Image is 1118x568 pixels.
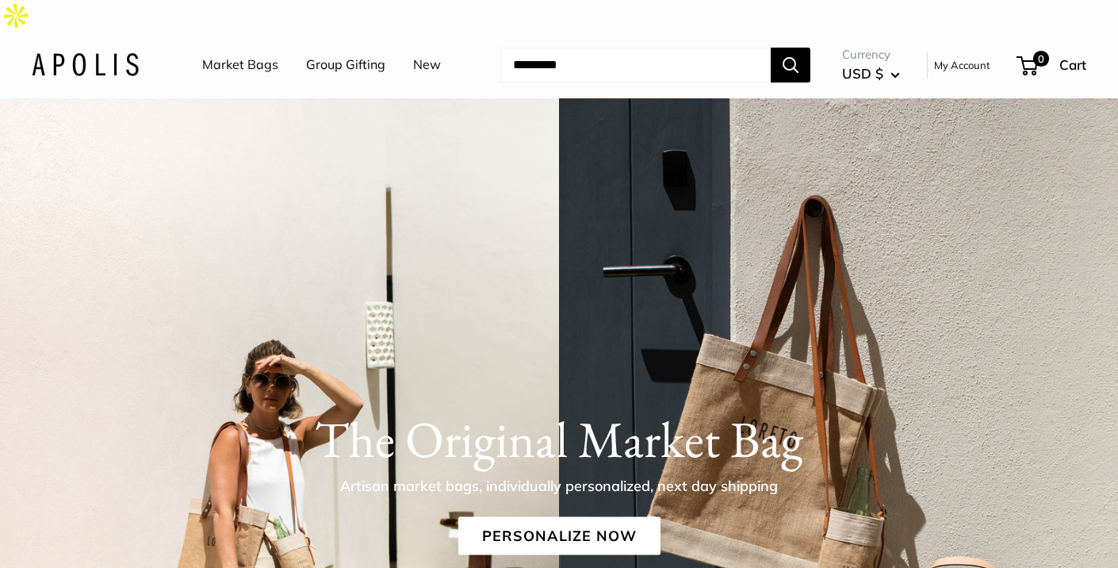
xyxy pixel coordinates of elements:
button: USD $ [842,61,900,86]
a: Personalize Now [458,516,660,555]
input: Search... [500,48,771,83]
span: USD $ [842,65,883,82]
a: 0 Cart [1018,52,1086,78]
img: Apolis [32,53,139,76]
h1: The Original Market Bag [32,409,1086,469]
a: Group Gifting [306,53,385,77]
span: Cart [1059,56,1086,73]
button: Search [771,48,810,83]
span: 0 [1033,51,1049,67]
a: Market Bags [202,53,278,77]
p: Artisan market bags, individually personalized, next day shipping [301,474,817,497]
a: My Account [934,56,990,75]
a: New [413,53,441,77]
span: Currency [842,44,900,66]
